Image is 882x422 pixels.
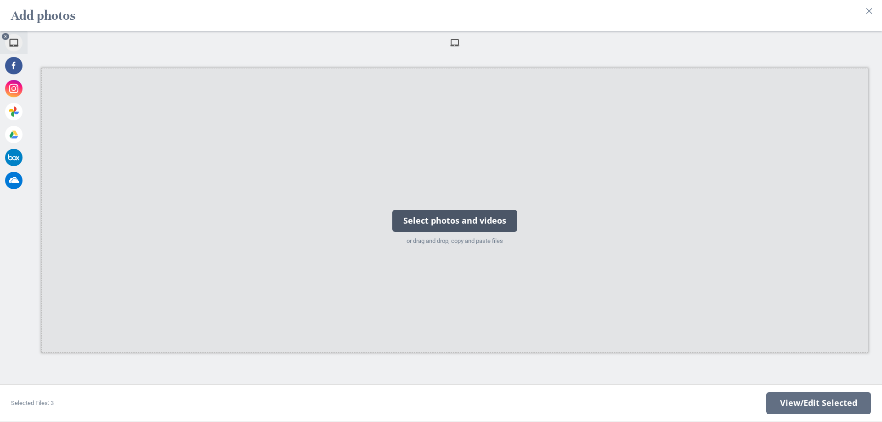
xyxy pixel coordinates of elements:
[766,392,871,414] span: Next
[11,4,75,28] h2: Add photos
[2,33,9,40] span: 3
[450,38,460,48] span: My Device
[862,4,876,18] button: Close
[780,398,857,408] span: View/Edit Selected
[392,210,517,232] div: Select photos and videos
[11,399,54,406] span: Selected Files: 3
[392,236,517,246] div: or drag and drop, copy and paste files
